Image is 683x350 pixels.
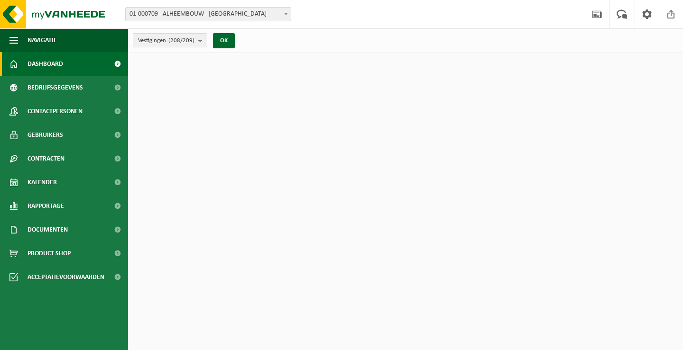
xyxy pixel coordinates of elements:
span: Contactpersonen [28,99,83,123]
span: Contracten [28,147,65,171]
count: (208/209) [168,37,194,44]
span: Dashboard [28,52,63,76]
span: Vestigingen [138,34,194,48]
span: Rapportage [28,194,64,218]
span: Documenten [28,218,68,242]
button: OK [213,33,235,48]
button: Vestigingen(208/209) [133,33,207,47]
span: 01-000709 - ALHEEMBOUW - OOSTNIEUWKERKE [125,7,291,21]
span: Product Shop [28,242,71,265]
span: 01-000709 - ALHEEMBOUW - OOSTNIEUWKERKE [126,8,291,21]
span: Acceptatievoorwaarden [28,265,104,289]
span: Gebruikers [28,123,63,147]
span: Kalender [28,171,57,194]
span: Bedrijfsgegevens [28,76,83,99]
span: Navigatie [28,28,57,52]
